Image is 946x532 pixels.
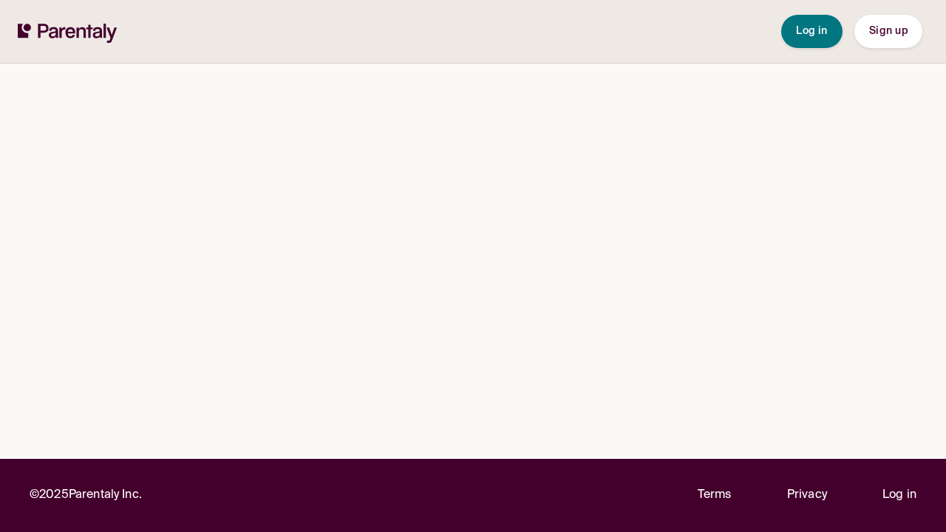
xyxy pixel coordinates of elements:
[787,485,827,505] a: Privacy
[796,26,828,36] span: Log in
[30,485,142,505] p: © 2025 Parentaly Inc.
[854,15,922,48] button: Sign up
[781,15,843,48] button: Log in
[698,485,732,505] a: Terms
[882,485,916,505] a: Log in
[869,26,908,36] span: Sign up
